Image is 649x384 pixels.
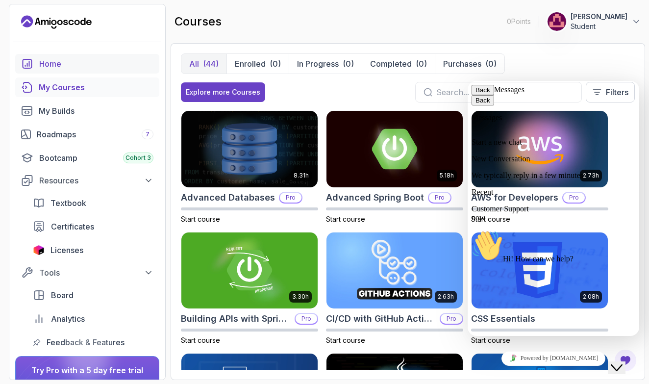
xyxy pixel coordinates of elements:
div: (0) [416,58,427,70]
span: 7 [146,130,150,138]
iframe: chat widget [468,81,639,336]
div: Explore more Courses [186,87,260,97]
p: Purchases [443,58,481,70]
h2: Advanced Databases [181,191,275,205]
p: 2.63h [438,293,454,301]
p: 5.18h [440,172,454,179]
a: analytics [27,309,159,329]
button: user profile image[PERSON_NAME]Student [547,12,641,31]
p: Pro [280,193,301,203]
span: Start course [471,336,510,344]
button: All(44) [181,54,226,74]
a: textbook [27,193,159,213]
div: My Courses [39,81,153,93]
h2: courses [175,14,222,29]
span: Analytics [51,313,85,325]
div: Resources [39,175,153,186]
span: Start course [326,215,365,223]
button: Resources [15,172,159,189]
a: bootcamp [15,148,159,168]
div: (0) [270,58,281,70]
div: (0) [485,58,497,70]
input: Search... [436,86,574,98]
iframe: chat widget [608,345,639,374]
div: My Builds [39,105,153,117]
h2: CI/CD with GitHub Actions [326,312,436,326]
div: Roadmaps [37,128,153,140]
img: CI/CD with GitHub Actions card [326,232,463,309]
p: 8.31h [294,172,309,179]
img: Advanced Databases card [181,111,318,187]
p: Student [571,22,627,31]
h2: Building APIs with Spring Boot [181,312,291,326]
a: builds [15,101,159,121]
p: 3.30h [292,293,309,301]
span: Feedback & Features [47,336,125,348]
p: Completed [370,58,412,70]
p: In Progress [297,58,339,70]
h2: Advanced Spring Boot [326,191,424,205]
a: courses [15,77,159,97]
img: jetbrains icon [33,245,45,255]
button: Completed(0) [362,54,435,74]
span: Certificates [51,221,94,232]
p: Pro [429,193,450,203]
button: Purchases(0) [435,54,504,74]
img: user profile image [548,12,566,31]
img: Building APIs with Spring Boot card [181,232,318,309]
a: home [15,54,159,74]
div: (0) [343,58,354,70]
a: certificates [27,217,159,236]
div: Tools [39,267,153,279]
button: In Progress(0) [289,54,362,74]
span: Licenses [50,244,83,256]
span: Board [51,289,74,301]
a: Landing page [21,14,92,30]
button: Explore more Courses [181,82,265,102]
iframe: chat widget [468,347,639,369]
a: licenses [27,240,159,260]
span: Start course [181,215,220,223]
p: Enrolled [235,58,266,70]
span: Start course [181,336,220,344]
span: Textbook [50,197,86,209]
div: (44) [203,58,219,70]
img: Advanced Spring Boot card [326,111,463,187]
a: feedback [27,333,159,352]
div: Bootcamp [39,152,153,164]
p: Pro [296,314,317,324]
button: Enrolled(0) [226,54,289,74]
p: [PERSON_NAME] [571,12,627,22]
p: Pro [441,314,462,324]
span: Start course [326,336,365,344]
p: 0 Points [507,17,531,26]
span: Cohort 3 [125,154,151,162]
a: roadmaps [15,125,159,144]
a: board [27,285,159,305]
p: All [189,58,199,70]
div: Home [39,58,153,70]
button: Tools [15,264,159,282]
